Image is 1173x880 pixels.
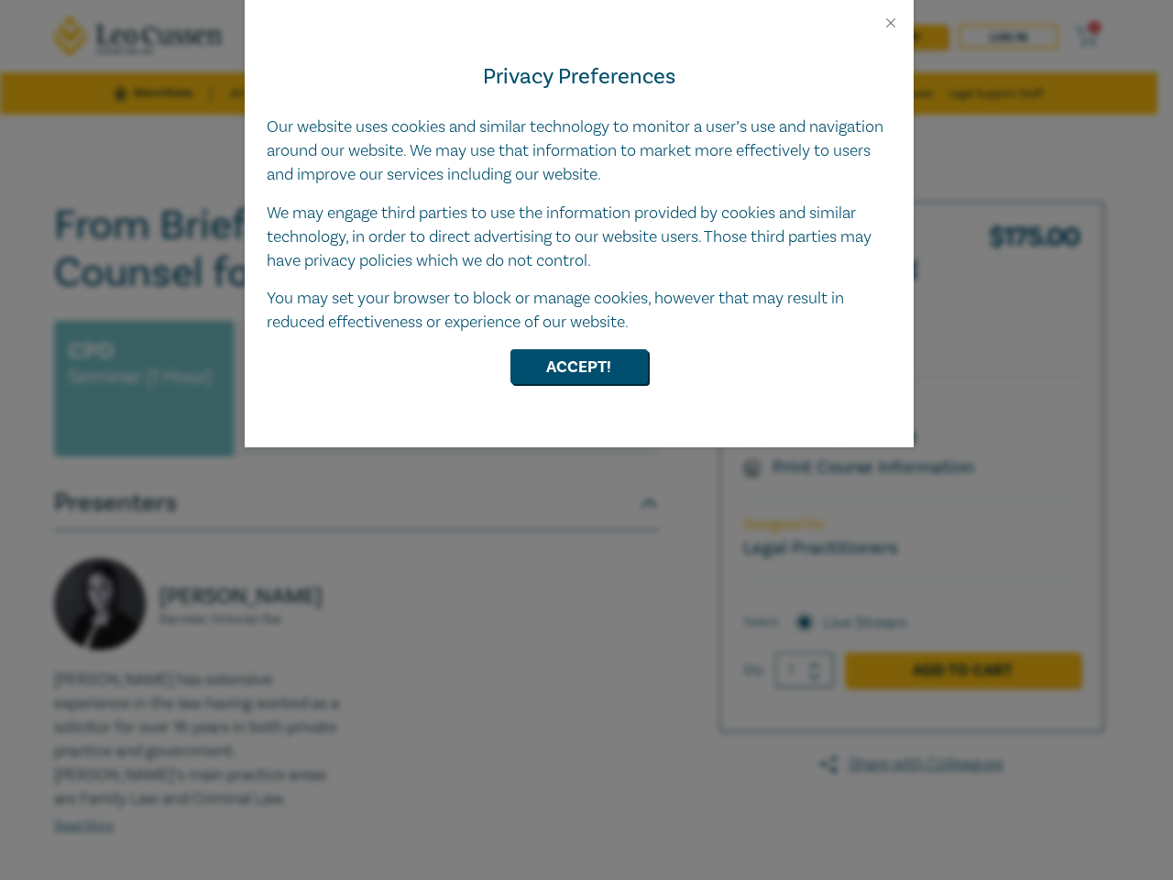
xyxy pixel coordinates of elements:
button: Accept! [510,349,648,384]
p: You may set your browser to block or manage cookies, however that may result in reduced effective... [267,287,892,335]
p: Our website uses cookies and similar technology to monitor a user’s use and navigation around our... [267,115,892,187]
p: We may engage third parties to use the information provided by cookies and similar technology, in... [267,202,892,273]
button: Close [882,15,899,31]
h4: Privacy Preferences [267,60,892,93]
